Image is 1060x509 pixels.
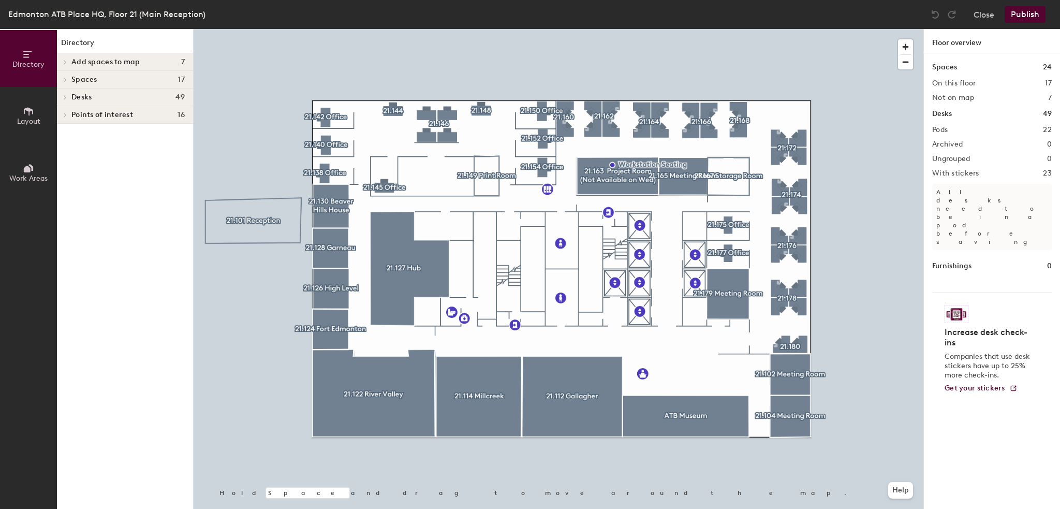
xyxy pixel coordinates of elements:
[932,140,963,149] h2: Archived
[1047,140,1052,149] h2: 0
[932,94,974,102] h2: Not on map
[12,60,45,69] span: Directory
[932,260,971,272] h1: Furnishings
[71,93,92,101] span: Desks
[17,117,40,126] span: Layout
[175,93,185,101] span: 49
[1043,62,1052,73] h1: 24
[1043,126,1052,134] h2: 22
[930,9,940,20] img: Undo
[1048,94,1052,102] h2: 7
[932,79,976,88] h2: On this floor
[71,58,140,66] span: Add spaces to map
[1043,169,1052,178] h2: 23
[945,384,1018,393] a: Get your stickers
[924,29,1060,53] h1: Floor overview
[932,62,957,73] h1: Spaces
[1005,6,1046,23] button: Publish
[57,37,193,53] h1: Directory
[1047,260,1052,272] h1: 0
[1047,155,1052,163] h2: 0
[974,6,994,23] button: Close
[71,111,133,119] span: Points of interest
[947,9,957,20] img: Redo
[181,58,185,66] span: 7
[178,111,185,119] span: 16
[932,126,948,134] h2: Pods
[932,169,979,178] h2: With stickers
[9,174,48,183] span: Work Areas
[71,76,97,84] span: Spaces
[1045,79,1052,88] h2: 17
[888,482,913,499] button: Help
[945,306,968,323] img: Sticker logo
[8,8,205,21] div: Edmonton ATB Place HQ, Floor 21 (Main Reception)
[1043,108,1052,120] h1: 49
[932,155,970,163] h2: Ungrouped
[932,108,952,120] h1: Desks
[178,76,185,84] span: 17
[945,327,1033,348] h4: Increase desk check-ins
[945,352,1033,380] p: Companies that use desk stickers have up to 25% more check-ins.
[945,384,1005,392] span: Get your stickers
[932,184,1052,250] p: All desks need to be in a pod before saving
